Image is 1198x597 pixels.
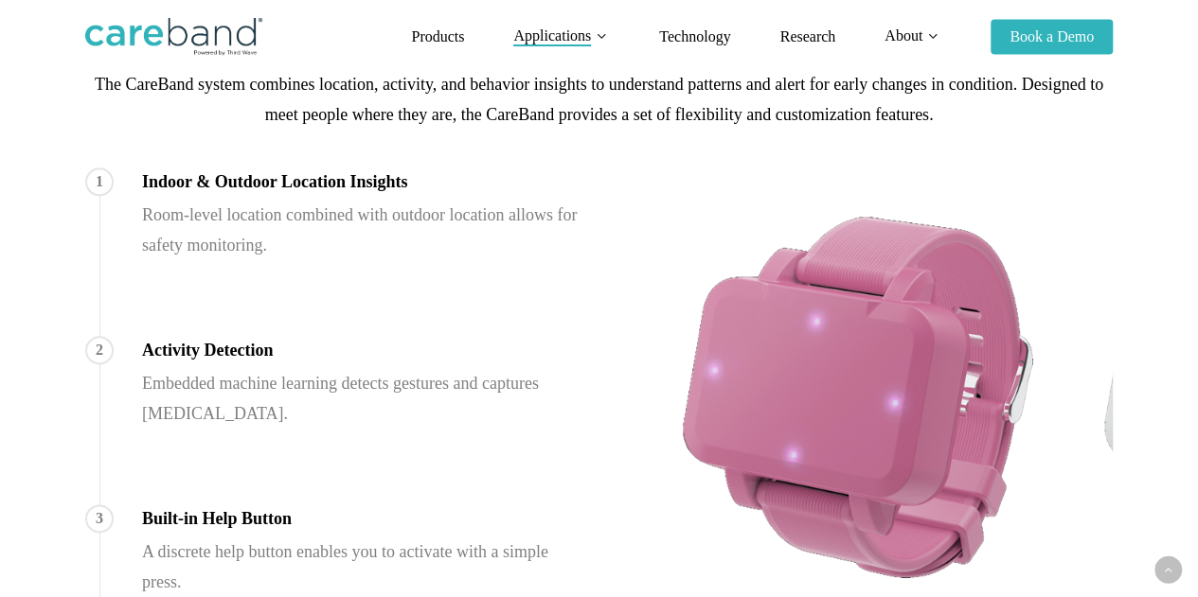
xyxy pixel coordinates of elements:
a: Book a Demo [991,29,1113,44]
span: About [885,27,922,44]
span: Products [411,28,464,44]
a: Back to top [1154,556,1182,584]
a: Applications [513,28,610,44]
h4: Built-in Help Button [142,504,581,533]
h4: Activity Detection [142,336,581,364]
a: About [885,28,941,44]
a: Products [411,29,464,44]
span: Research [779,28,835,44]
img: 3 [199,205,638,584]
span: Book a Demo [1010,28,1094,44]
span: 1 [85,167,114,196]
div: Room-level location combined with outdoor location allows for safety monitoring. [142,167,581,260]
span: 3 [85,504,114,533]
span: Technology [659,28,730,44]
div: A discrete help button enables you to activate with a simple press. [142,504,581,597]
span: 2 [85,336,114,364]
img: 4 [653,205,1076,584]
a: Technology [659,29,730,44]
h4: Indoor & Outdoor Location Insights [142,167,581,196]
p: The CareBand system combines location, activity, and behavior insights to understand patterns and... [85,69,1113,130]
span: Applications [513,27,591,44]
div: Embedded machine learning detects gestures and captures [MEDICAL_DATA]. [142,336,581,429]
a: Research [779,29,835,44]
